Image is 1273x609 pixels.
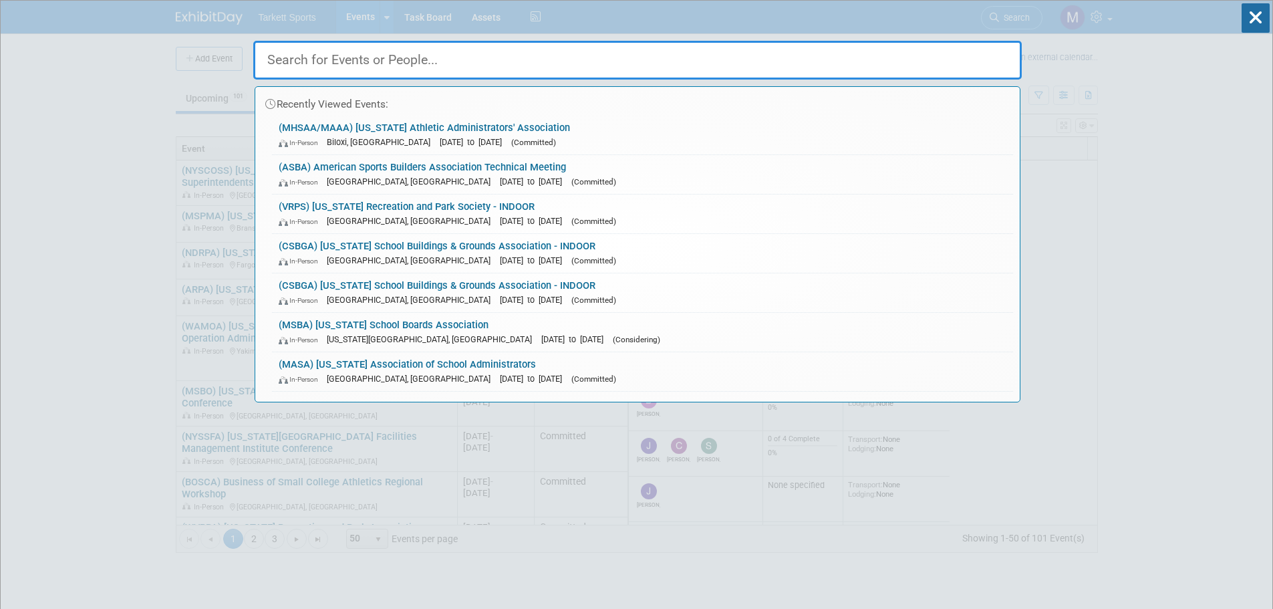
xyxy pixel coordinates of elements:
span: (Committed) [571,256,616,265]
span: [GEOGRAPHIC_DATA], [GEOGRAPHIC_DATA] [327,216,497,226]
span: (Committed) [571,177,616,187]
a: (MHSAA/MAAA) [US_STATE] Athletic Administrators' Association In-Person Biloxi, [GEOGRAPHIC_DATA] ... [272,116,1013,154]
input: Search for Events or People... [253,41,1022,80]
span: [US_STATE][GEOGRAPHIC_DATA], [GEOGRAPHIC_DATA] [327,334,539,344]
span: [GEOGRAPHIC_DATA], [GEOGRAPHIC_DATA] [327,374,497,384]
span: In-Person [279,178,324,187]
span: In-Person [279,296,324,305]
div: Recently Viewed Events: [262,87,1013,116]
span: [DATE] to [DATE] [440,137,509,147]
a: (CSBGA) [US_STATE] School Buildings & Grounds Association - INDOOR In-Person [GEOGRAPHIC_DATA], [... [272,234,1013,273]
span: [DATE] to [DATE] [500,216,569,226]
span: [DATE] to [DATE] [500,374,569,384]
span: Biloxi, [GEOGRAPHIC_DATA] [327,137,437,147]
span: [DATE] to [DATE] [500,255,569,265]
span: [DATE] to [DATE] [541,334,610,344]
span: (Committed) [571,217,616,226]
a: (ASBA) American Sports Builders Association Technical Meeting In-Person [GEOGRAPHIC_DATA], [GEOGR... [272,155,1013,194]
a: (VRPS) [US_STATE] Recreation and Park Society - INDOOR In-Person [GEOGRAPHIC_DATA], [GEOGRAPHIC_D... [272,195,1013,233]
span: In-Person [279,217,324,226]
span: In-Person [279,375,324,384]
span: In-Person [279,257,324,265]
span: (Committed) [571,295,616,305]
span: [GEOGRAPHIC_DATA], [GEOGRAPHIC_DATA] [327,176,497,187]
a: (MASA) [US_STATE] Association of School Administrators In-Person [GEOGRAPHIC_DATA], [GEOGRAPHIC_D... [272,352,1013,391]
span: (Considering) [613,335,660,344]
span: [GEOGRAPHIC_DATA], [GEOGRAPHIC_DATA] [327,295,497,305]
span: [GEOGRAPHIC_DATA], [GEOGRAPHIC_DATA] [327,255,497,265]
a: (CSBGA) [US_STATE] School Buildings & Grounds Association - INDOOR In-Person [GEOGRAPHIC_DATA], [... [272,273,1013,312]
span: (Committed) [571,374,616,384]
span: [DATE] to [DATE] [500,295,569,305]
a: (MSBA) [US_STATE] School Boards Association In-Person [US_STATE][GEOGRAPHIC_DATA], [GEOGRAPHIC_DA... [272,313,1013,352]
span: In-Person [279,138,324,147]
span: In-Person [279,336,324,344]
span: (Committed) [511,138,556,147]
span: [DATE] to [DATE] [500,176,569,187]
